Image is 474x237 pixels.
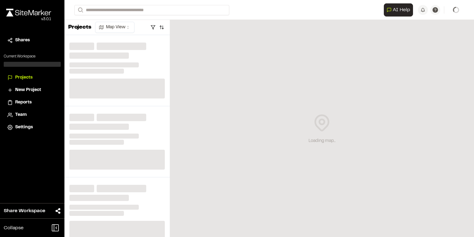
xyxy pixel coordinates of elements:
div: Open AI Assistant [384,3,415,16]
a: Reports [7,99,57,106]
span: Collapse [4,224,24,232]
span: AI Help [393,6,410,14]
span: Shares [15,37,30,44]
span: Share Workspace [4,207,45,215]
a: Projects [7,74,57,81]
p: Current Workspace [4,54,61,59]
span: Settings [15,124,33,131]
a: Settings [7,124,57,131]
span: Reports [15,99,32,106]
span: New Project [15,87,41,93]
span: Team [15,112,27,118]
a: Team [7,112,57,118]
span: Projects [15,74,33,81]
a: Shares [7,37,57,44]
div: Oh geez...please don't... [6,16,51,22]
button: Search [74,5,86,15]
button: Open AI Assistant [384,3,413,16]
img: rebrand.png [6,9,51,16]
p: Projects [68,23,91,32]
div: Loading map... [309,138,336,144]
a: New Project [7,87,57,93]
